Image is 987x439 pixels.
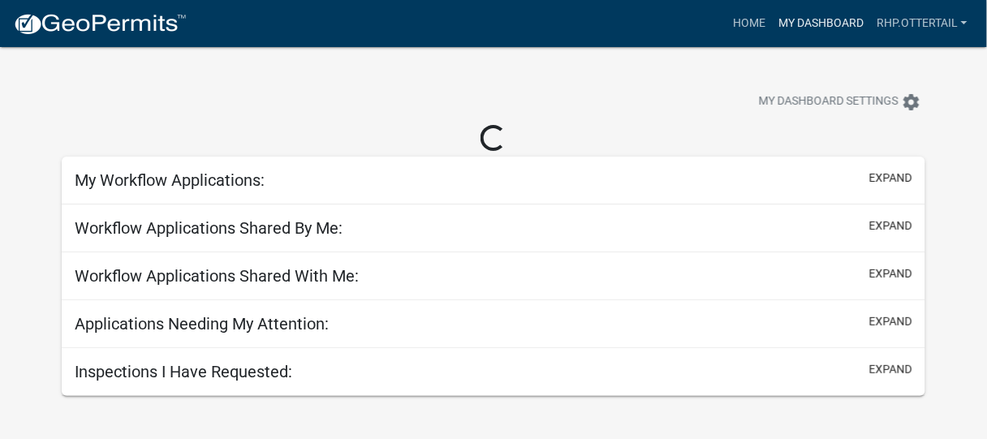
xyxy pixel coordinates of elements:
a: Home [726,8,772,39]
h5: My Workflow Applications: [75,170,265,190]
a: RHP.Ottertail [870,8,974,39]
button: expand [869,170,912,187]
h5: Applications Needing My Attention: [75,314,329,334]
button: expand [869,217,912,235]
h5: Workflow Applications Shared With Me: [75,266,359,286]
span: My Dashboard Settings [759,93,899,112]
a: My Dashboard [772,8,870,39]
h5: Workflow Applications Shared By Me: [75,218,343,238]
button: expand [869,313,912,330]
button: My Dashboard Settingssettings [746,86,934,118]
i: settings [902,93,921,112]
button: expand [869,361,912,378]
h5: Inspections I Have Requested: [75,362,292,381]
button: expand [869,265,912,282]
